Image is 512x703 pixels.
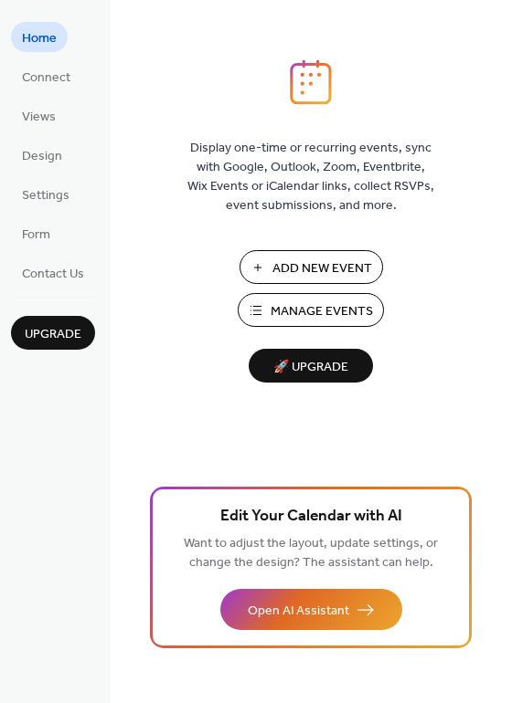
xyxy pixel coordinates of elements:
[22,186,69,205] span: Settings
[22,68,70,88] span: Connect
[22,147,62,166] span: Design
[248,602,349,621] span: Open AI Assistant
[11,61,81,91] a: Connect
[11,218,61,248] a: Form
[11,316,95,350] button: Upgrade
[11,22,68,52] a: Home
[260,355,362,380] span: 🚀 Upgrade
[240,250,383,284] button: Add New Event
[238,293,384,327] button: Manage Events
[22,265,84,284] span: Contact Us
[272,259,372,278] span: Add New Event
[184,531,438,575] span: Want to adjust the layout, update settings, or change the design? The assistant can help.
[249,349,373,383] button: 🚀 Upgrade
[271,302,373,321] span: Manage Events
[290,59,332,105] img: logo_icon.svg
[11,257,95,288] a: Contact Us
[220,589,402,630] button: Open AI Assistant
[11,179,80,209] a: Settings
[11,100,67,131] a: Views
[187,139,434,215] span: Display one-time or recurring events, sync with Google, Outlook, Zoom, Eventbrite, Wix Events or ...
[11,140,73,170] a: Design
[220,504,402,530] span: Edit Your Calendar with AI
[22,29,57,48] span: Home
[22,108,56,127] span: Views
[22,226,50,245] span: Form
[25,325,81,344] span: Upgrade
